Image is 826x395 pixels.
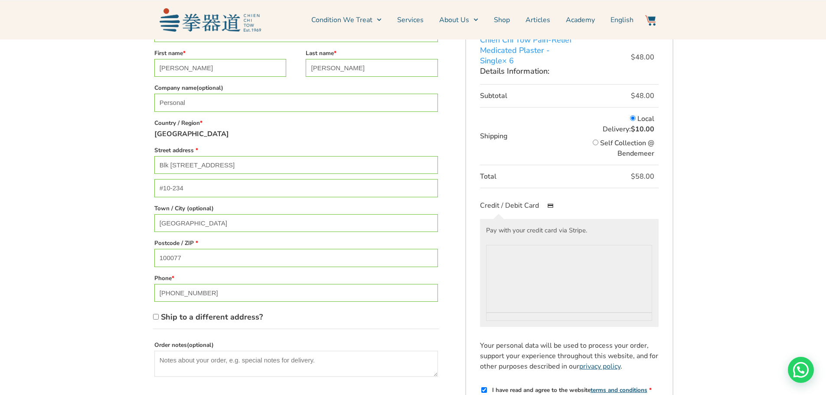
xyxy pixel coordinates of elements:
span: English [611,15,633,25]
td: Chien Chi Tow Pain-Relief Medicated Plaster - Single [480,30,580,85]
p: Your personal data will be used to process your order, support your experience throughout this we... [480,340,659,372]
a: About Us [439,9,478,31]
bdi: 48.00 [631,52,654,62]
th: Subtotal [480,85,580,108]
input: Ship to a different address? [153,314,159,320]
input: House number and street name [154,156,438,174]
input: Apartment, suite, unit, etc. (optional) [154,179,438,197]
span: $ [631,91,635,101]
strong: × 6 [502,55,514,66]
dt: Details Information: [480,66,574,76]
label: Credit / Debit Card [480,201,558,210]
label: First name [154,47,286,59]
label: Local Delivery: [603,114,654,134]
span: $ [631,124,635,134]
span: I have read and agree to the website [492,386,647,394]
a: Shop [494,9,510,31]
label: Self Collection @ Bendemeer [600,138,654,158]
a: terms and conditions [591,386,647,394]
span: (optional) [187,204,214,212]
p: Pay with your credit card via Stripe. [486,225,652,235]
a: privacy policy [579,362,620,371]
label: Order notes [154,339,438,351]
bdi: 48.00 [631,91,654,101]
strong: [GEOGRAPHIC_DATA] [154,129,229,139]
label: Country / Region [154,117,438,129]
a: English [611,9,633,31]
th: Shipping [480,108,580,165]
span: $ [631,52,635,62]
bdi: 58.00 [631,172,654,181]
a: Articles [526,9,550,31]
span: Ship to a different address? [161,312,263,322]
img: Website Icon-03 [645,15,656,26]
iframe: Secure payment input frame [489,246,646,307]
span: $ [631,172,635,181]
abbr: required [649,386,652,394]
label: Phone [154,272,438,284]
label: Postcode / ZIP [154,237,438,249]
label: Company name [154,82,438,94]
label: Town / City [154,202,438,214]
img: Credit / Debit Card [542,200,558,211]
a: Academy [566,9,595,31]
nav: Menu [265,9,634,31]
bdi: 10.00 [631,124,654,134]
th: Total [480,165,580,188]
a: Condition We Treat [311,9,382,31]
span: (optional) [196,84,223,92]
label: Street address [154,144,438,156]
a: Services [397,9,424,31]
label: Last name [306,47,437,59]
input: I have read and agree to the websiteterms and conditions * [481,387,487,393]
span: (optional) [187,341,214,349]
